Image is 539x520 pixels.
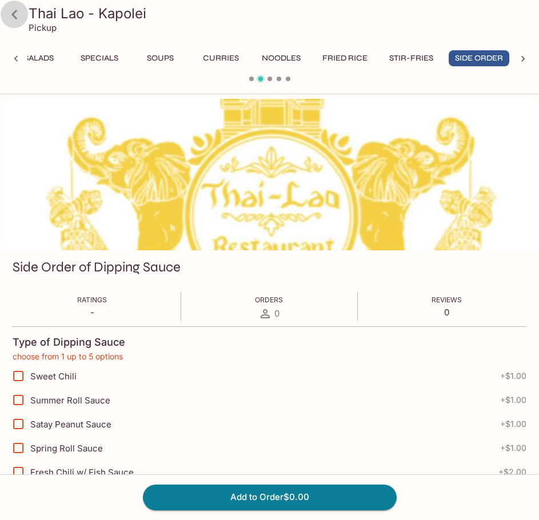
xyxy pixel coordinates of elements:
[432,307,462,318] p: 0
[13,258,181,276] h3: Side Order of Dipping Sauce
[5,99,534,250] div: Side Order of Dipping Sauce
[74,50,125,66] button: Specials
[29,5,530,22] h3: Thai Lao - Kapolei
[30,395,110,406] span: Summer Roll Sauce
[29,22,57,33] p: Pickup
[498,467,526,477] span: + $2.00
[13,352,526,361] p: choose from 1 up to 5 options
[30,467,134,478] span: Fresh Chili w/ Fish Sauce
[274,308,280,319] span: 0
[500,419,526,429] span: + $1.00
[255,50,307,66] button: Noodles
[143,485,397,510] button: Add to Order$0.00
[449,50,509,66] button: Side Order
[316,50,374,66] button: Fried Rice
[13,50,65,66] button: Salads
[77,307,107,318] p: -
[255,295,283,304] span: Orders
[134,50,186,66] button: Soups
[30,419,111,430] span: Satay Peanut Sauce
[30,371,77,382] span: Sweet Chili
[500,371,526,381] span: + $1.00
[383,50,440,66] button: Stir-Fries
[30,443,103,454] span: Spring Roll Sauce
[500,443,526,453] span: + $1.00
[432,295,462,304] span: Reviews
[77,295,107,304] span: Ratings
[13,336,125,349] h4: Type of Dipping Sauce
[195,50,246,66] button: Curries
[500,395,526,405] span: + $1.00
